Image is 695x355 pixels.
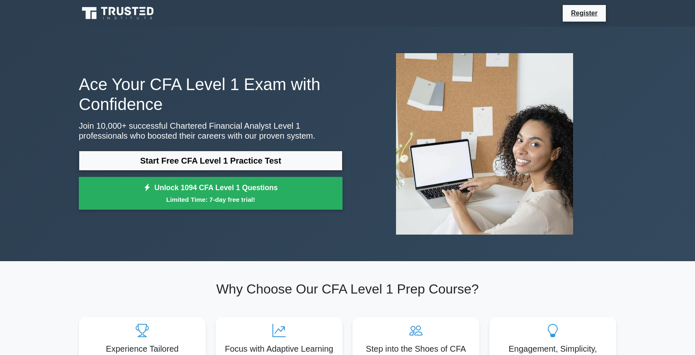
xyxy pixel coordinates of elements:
a: Unlock 1094 CFA Level 1 QuestionsLimited Time: 7-day free trial! [79,177,343,210]
p: Join 10,000+ successful Chartered Financial Analyst Level 1 professionals who boosted their caree... [79,121,343,141]
h2: Why Choose Our CFA Level 1 Prep Course? [79,281,616,297]
a: Start Free CFA Level 1 Practice Test [79,151,343,171]
h1: Ace Your CFA Level 1 Exam with Confidence [79,74,343,114]
a: Register [566,8,603,18]
h5: Focus with Adaptive Learning [222,344,336,354]
small: Limited Time: 7-day free trial! [89,195,332,204]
